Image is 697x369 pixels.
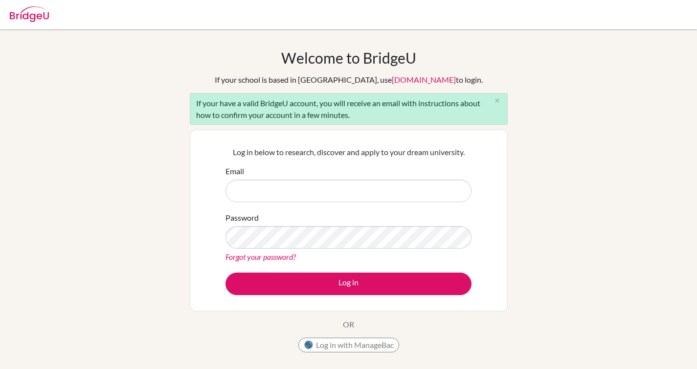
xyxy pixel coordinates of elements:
[392,75,456,84] a: [DOMAIN_NAME]
[343,319,354,330] p: OR
[225,252,296,261] a: Forgot your password?
[190,93,508,125] div: If your have a valid BridgeU account, you will receive an email with instructions about how to co...
[298,338,399,352] button: Log in with ManageBac
[225,146,472,158] p: Log in below to research, discover and apply to your dream university.
[10,6,49,22] img: Bridge-U
[225,212,259,224] label: Password
[225,273,472,295] button: Log in
[215,74,483,86] div: If your school is based in [GEOGRAPHIC_DATA], use to login.
[494,97,501,104] i: close
[488,93,507,108] button: Close
[225,165,244,177] label: Email
[281,49,416,67] h1: Welcome to BridgeU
